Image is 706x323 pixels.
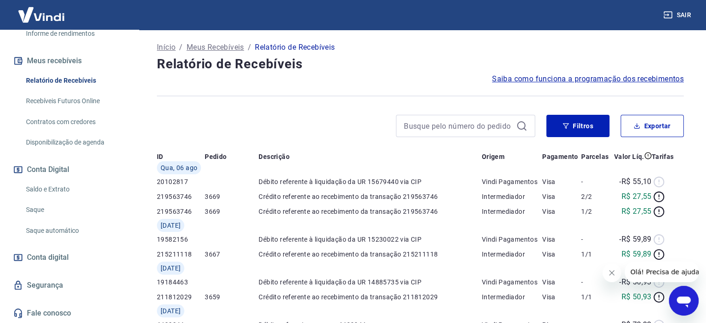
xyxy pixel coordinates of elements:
p: / [248,42,251,53]
iframe: Mensagem da empresa [625,262,699,282]
input: Busque pelo número do pedido [404,119,512,133]
p: 1/1 [581,250,611,259]
p: 2/2 [581,192,611,201]
p: Parcelas [581,152,609,161]
p: Crédito referente ao recebimento da transação 215211118 [259,250,481,259]
p: 219563746 [157,207,205,216]
p: R$ 27,55 [621,191,651,202]
p: R$ 50,93 [621,291,651,303]
p: 19184463 [157,277,205,287]
span: [DATE] [161,306,181,316]
iframe: Fechar mensagem [602,264,621,282]
p: Visa [542,207,581,216]
p: Vindi Pagamentos [482,277,542,287]
button: Sair [661,7,695,24]
p: -R$ 59,89 [619,234,652,245]
p: - [581,235,611,244]
h4: Relatório de Recebíveis [157,55,684,73]
p: Intermediador [482,292,542,302]
img: Vindi [11,0,71,29]
a: Informe de rendimentos [22,24,128,43]
p: ID [157,152,163,161]
p: Intermediador [482,207,542,216]
p: Pagamento [542,152,578,161]
p: Descrição [259,152,290,161]
p: Crédito referente ao recebimento da transação 219563746 [259,192,481,201]
p: Origem [482,152,505,161]
p: 3659 [205,292,259,302]
p: Visa [542,177,581,186]
p: 19582156 [157,235,205,244]
p: 211812029 [157,292,205,302]
p: / [179,42,182,53]
a: Contratos com credores [22,112,128,132]
p: Visa [542,277,581,287]
p: Débito referente à liquidação da UR 15679440 via CIP [259,177,481,186]
p: Crédito referente ao recebimento da transação 211812029 [259,292,481,302]
p: - [581,177,611,186]
a: Recebíveis Futuros Online [22,92,128,111]
p: 3667 [205,250,259,259]
button: Conta Digital [11,159,128,180]
p: Débito referente à liquidação da UR 15230022 via CIP [259,235,481,244]
p: 3669 [205,192,259,201]
a: Conta digital [11,247,128,268]
p: -R$ 50,93 [619,277,652,288]
p: Vindi Pagamentos [482,235,542,244]
iframe: Botão para abrir a janela de mensagens [669,286,699,316]
p: Visa [542,250,581,259]
p: Pedido [205,152,227,161]
p: R$ 27,55 [621,206,651,217]
a: Saque [22,200,128,219]
p: Intermediador [482,250,542,259]
span: Qua, 06 ago [161,163,197,172]
a: Disponibilização de agenda [22,133,128,152]
p: R$ 59,89 [621,249,651,260]
a: Relatório de Recebíveis [22,71,128,90]
p: 20102817 [157,177,205,186]
p: 1/2 [581,207,611,216]
p: Intermediador [482,192,542,201]
a: Meus Recebíveis [187,42,244,53]
p: Tarifas [652,152,674,161]
a: Saque automático [22,221,128,240]
a: Saldo e Extrato [22,180,128,199]
p: -R$ 55,10 [619,176,652,187]
a: Início [157,42,175,53]
p: Visa [542,192,581,201]
a: Saiba como funciona a programação dos recebimentos [492,73,684,85]
p: Vindi Pagamentos [482,177,542,186]
p: Crédito referente ao recebimento da transação 219563746 [259,207,481,216]
p: Débito referente à liquidação da UR 14885735 via CIP [259,277,481,287]
button: Meus recebíveis [11,51,128,71]
a: Segurança [11,275,128,296]
span: Olá! Precisa de ajuda? [6,7,78,14]
p: 219563746 [157,192,205,201]
p: Valor Líq. [614,152,644,161]
span: Conta digital [27,251,69,264]
p: 1/1 [581,292,611,302]
button: Exportar [621,115,684,137]
button: Filtros [546,115,609,137]
p: Visa [542,235,581,244]
span: [DATE] [161,264,181,273]
p: 3669 [205,207,259,216]
p: Relatório de Recebíveis [255,42,335,53]
span: [DATE] [161,221,181,230]
p: 215211118 [157,250,205,259]
p: - [581,277,611,287]
p: Visa [542,292,581,302]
